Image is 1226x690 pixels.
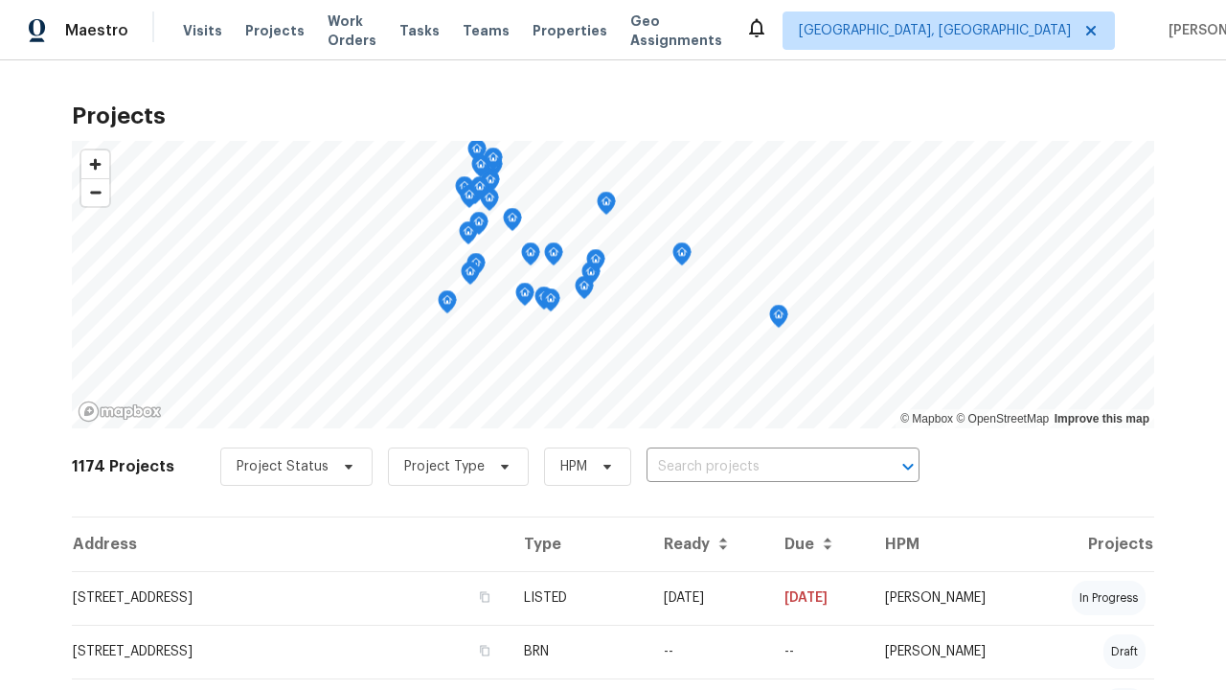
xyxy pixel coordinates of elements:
th: Ready [648,517,769,571]
button: Copy Address [476,588,493,606]
div: Map marker [672,242,692,272]
span: Work Orders [328,11,376,50]
button: Zoom out [81,178,109,206]
input: Search projects [647,452,866,482]
span: Projects [245,21,305,40]
span: HPM [560,457,587,476]
a: OpenStreetMap [956,412,1049,425]
div: Map marker [586,249,605,279]
div: Map marker [460,185,479,215]
span: Project Status [237,457,329,476]
div: Map marker [503,208,522,238]
span: Visits [183,21,222,40]
div: Map marker [521,242,540,272]
td: [DATE] [769,571,870,625]
h2: 1174 Projects [72,457,174,476]
span: [GEOGRAPHIC_DATA], [GEOGRAPHIC_DATA] [799,21,1071,40]
div: Map marker [459,221,478,251]
td: LISTED [509,571,648,625]
div: Map marker [544,242,563,272]
td: [PERSON_NAME] [870,571,1032,625]
span: Project Type [404,457,485,476]
div: Map marker [541,288,560,318]
th: HPM [870,517,1032,571]
div: Map marker [480,188,499,218]
div: Map marker [515,283,534,312]
div: Map marker [484,148,503,177]
h2: Projects [72,106,1154,126]
span: Tasks [399,24,440,37]
th: Projects [1032,517,1154,571]
td: -- [648,625,769,678]
th: Due [769,517,870,571]
span: Properties [533,21,607,40]
div: Map marker [581,262,601,291]
div: Map marker [438,290,457,320]
th: Type [509,517,648,571]
td: Resale COE 2025-09-23T00:00:00.000Z [769,625,870,678]
div: Map marker [534,287,554,316]
th: Address [72,517,509,571]
button: Copy Address [476,642,493,659]
div: draft [1103,634,1146,669]
span: Geo Assignments [630,11,722,50]
button: Zoom in [81,150,109,178]
div: Map marker [597,192,616,221]
div: Map marker [461,262,480,291]
div: Map marker [465,181,485,211]
div: Map marker [455,176,474,206]
canvas: Map [72,141,1154,428]
a: Improve this map [1055,412,1149,425]
td: BRN [509,625,648,678]
td: [STREET_ADDRESS] [72,571,509,625]
div: Map marker [575,276,594,306]
div: Map marker [470,176,489,206]
span: Zoom out [81,179,109,206]
button: Open [895,453,921,480]
a: Mapbox [900,412,953,425]
div: Map marker [469,212,488,241]
span: Maestro [65,21,128,40]
span: Teams [463,21,510,40]
td: [STREET_ADDRESS] [72,625,509,678]
div: Map marker [769,305,788,334]
a: Mapbox homepage [78,401,162,423]
div: Map marker [467,139,487,169]
div: Map marker [466,253,486,283]
td: [PERSON_NAME] [870,625,1032,678]
div: Map marker [481,170,500,199]
div: in progress [1072,581,1146,615]
div: Map marker [471,154,490,184]
td: [DATE] [648,571,769,625]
